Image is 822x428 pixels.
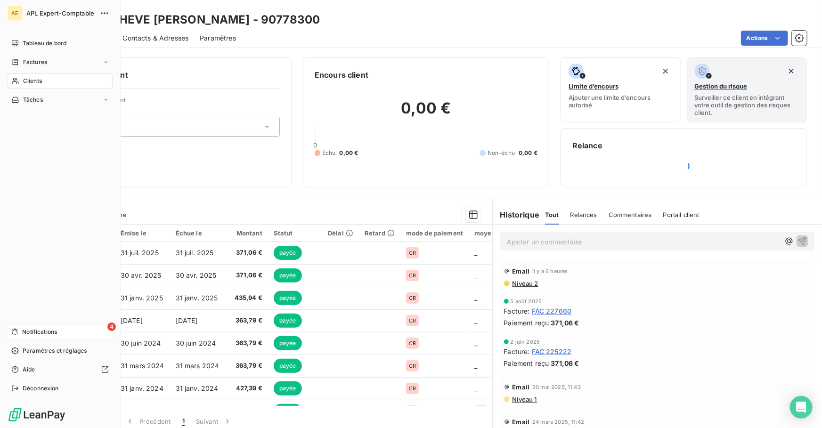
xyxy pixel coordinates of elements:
span: Notifications [22,328,57,336]
span: 427,39 € [231,384,262,393]
span: Email [513,383,530,391]
span: CR [409,363,416,369]
span: 30 juin 2024 [121,339,161,347]
span: CR [409,340,416,346]
span: 31 janv. 2025 [121,294,163,302]
div: moyen de paiement [474,229,536,237]
span: Facture : [504,306,530,316]
span: payée [274,268,302,283]
h6: Relance [572,140,795,151]
span: Commentaires [609,211,652,218]
span: 371,06 € [231,248,262,258]
span: Gestion du risque [695,82,748,90]
span: payée [274,404,302,418]
span: 363,79 € [231,339,262,348]
span: 31 janv. 2025 [176,294,218,302]
span: payée [274,246,302,260]
span: Ajouter une limite d’encours autorisé [569,94,673,109]
span: CR [409,295,416,301]
span: Tableau de bord [23,39,66,48]
div: Retard [365,229,395,237]
span: 31 janv. 2024 [121,384,163,392]
span: Relances [570,211,597,218]
span: 371,06 € [551,358,579,368]
span: _ [474,294,477,302]
span: 30 juin 2024 [176,339,216,347]
span: _ [474,384,477,392]
div: Statut [274,229,317,237]
div: Montant [231,229,262,237]
span: 363,79 € [231,361,262,371]
span: _ [474,271,477,279]
span: Tâches [23,96,43,104]
span: 435,94 € [231,293,262,303]
span: CR [409,273,416,278]
div: Open Intercom Messenger [790,396,813,419]
img: Logo LeanPay [8,407,66,422]
span: 30 avr. 2025 [121,271,162,279]
span: payée [274,291,302,305]
h6: Informations client [57,69,280,81]
span: 0,00 € [340,149,358,157]
span: 30 avr. 2025 [176,271,217,279]
span: Portail client [663,211,700,218]
span: 363,79 € [231,316,262,325]
div: mode de paiement [406,229,463,237]
span: Paramètres [200,33,236,43]
span: CR [409,250,416,256]
div: Délai [328,229,353,237]
span: _ [474,362,477,370]
button: Gestion du risqueSurveiller ce client en intégrant votre outil de gestion des risques client. [687,57,807,122]
span: Surveiller ce client en intégrant votre outil de gestion des risques client. [695,94,799,116]
span: 31 mars 2024 [121,362,164,370]
div: AE [8,6,23,21]
h2: 0,00 € [315,99,537,127]
span: Contacts & Adresses [122,33,188,43]
span: payée [274,314,302,328]
span: payée [274,336,302,350]
span: Tout [545,211,559,218]
span: Paiement reçu [504,358,549,368]
span: CR [409,386,416,391]
span: 371,06 € [231,271,262,280]
span: Échu [322,149,336,157]
span: 24 mars 2025, 11:42 [532,419,584,425]
span: APL Expert-Comptable [26,9,94,17]
span: Déconnexion [23,384,59,393]
span: FAC 227660 [532,306,572,316]
span: Factures [23,58,47,66]
span: 371,06 € [551,318,579,328]
span: 30 mai 2025, 11:43 [532,384,581,390]
span: payée [274,359,302,373]
span: 2 juin 2025 [511,339,540,345]
span: 31 juil. 2025 [121,249,159,257]
span: Aide [23,365,35,374]
span: Email [513,267,530,275]
span: _ [474,249,477,257]
span: 5 août 2025 [511,299,542,304]
h3: EIRL CHEVE [PERSON_NAME] - 90778300 [83,11,320,28]
span: Clients [23,77,42,85]
span: Facture : [504,347,530,356]
div: Émise le [121,229,164,237]
span: [DATE] [121,316,143,324]
span: Niveau 1 [512,396,537,403]
span: payée [274,381,302,396]
span: 31 mars 2024 [176,362,220,370]
span: CR [409,318,416,323]
span: 1 [182,417,185,426]
span: 31 juil. 2025 [176,249,214,257]
span: 31 janv. 2024 [176,384,219,392]
button: Limite d’encoursAjouter une limite d’encours autorisé [561,57,681,122]
span: il y a 6 heures [532,268,568,274]
span: Niveau 2 [512,280,538,287]
span: Email [513,418,530,426]
span: Limite d’encours [569,82,619,90]
h6: Encours client [315,69,368,81]
div: Échue le [176,229,220,237]
span: [DATE] [176,316,198,324]
span: Propriétés Client [76,96,280,109]
button: Actions [741,31,788,46]
span: 0,00 € [519,149,537,157]
span: Non-échu [488,149,515,157]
